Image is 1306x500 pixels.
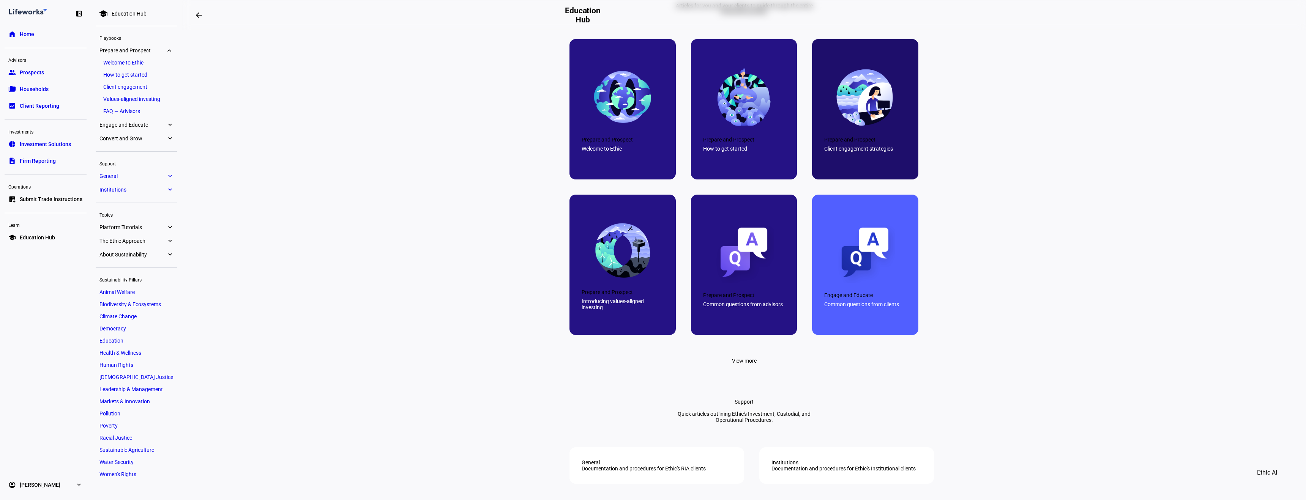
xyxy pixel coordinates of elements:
[99,82,173,92] a: Client engagement
[96,457,177,467] a: Water Security
[592,67,653,127] img: 67c0a1a41fd1db2665af57fe_663e60d4891242c5d6cd469c_final-earth.png
[5,126,87,137] div: Investments
[771,465,916,472] div: Documentation and procedures for Ethic's Institutional clients
[20,30,34,38] span: Home
[99,224,166,230] span: Platform Tutorials
[99,69,173,80] a: How to get started
[8,195,16,203] eth-mat-symbol: list_alt_add
[96,335,177,346] a: Education
[20,481,60,489] span: [PERSON_NAME]
[96,408,177,419] a: Pollution
[824,146,906,152] div: Client engagement strategies
[20,69,44,76] span: Prospects
[99,238,166,244] span: The Ethic Approach
[96,396,177,407] a: Markets & Innovation
[99,325,126,332] span: Democracy
[8,69,16,76] eth-mat-symbol: group
[96,184,177,195] a: Institutionsexpand_more
[20,195,82,203] span: Submit Trade Instructions
[99,423,118,429] span: Poverty
[771,459,798,465] div: Institutions
[824,137,906,143] div: Prepare and Prospect
[824,301,906,307] div: Common questions from clients
[714,67,774,127] img: 67c0a1a361bf038d2e293661_66d75062e6db20f9f8bea3a5_World%25203.png
[8,85,16,93] eth-mat-symbol: folder_copy
[582,459,600,465] div: General
[1246,464,1288,482] button: Ethic AI
[166,47,173,54] eth-mat-symbol: expand_more
[194,11,203,20] mat-icon: arrow_backwards
[703,292,785,298] div: Prepare and Prospect
[96,32,177,43] div: Playbooks
[96,158,177,168] div: Support
[99,57,173,68] a: Welcome to Ethic
[20,85,49,93] span: Households
[582,465,706,472] div: Documentation and procedures for Ethic's RIA clients
[99,435,132,441] span: Racial Justice
[5,153,87,168] a: descriptionFirm Reporting
[99,471,136,477] span: Women's Rights
[560,6,606,24] h2: Education Hub
[20,157,56,165] span: Firm Reporting
[835,223,895,283] img: 67c0a1a14fc8855d30016835_663e60d4891242c5d6cd46c1_QA-clients.png
[8,481,16,489] eth-mat-symbol: account_circle
[703,137,785,143] div: Prepare and Prospect
[99,135,166,142] span: Convert and Grow
[99,410,120,417] span: Pollution
[582,289,664,295] div: Prepare and Prospect
[5,54,87,65] div: Advisors
[703,146,785,152] div: How to get started
[8,30,16,38] eth-mat-symbol: home
[96,171,177,181] a: Generalexpand_more
[166,121,173,129] eth-mat-symbol: expand_more
[8,140,16,148] eth-mat-symbol: pie_chart
[96,299,177,310] a: Biodiversity & Ecosystems
[166,172,173,180] eth-mat-symbol: expand_more
[96,372,177,382] a: [DEMOGRAPHIC_DATA] Justice
[166,135,173,142] eth-mat-symbol: expand_more
[96,384,177,395] a: Leadership & Management
[96,209,177,220] div: Topics
[732,353,757,368] span: View more
[96,420,177,431] a: Poverty
[99,301,161,307] span: Biodiversity & Ecosystems
[20,234,55,241] span: Education Hub
[96,445,177,455] a: Sustainable Agriculture
[166,186,173,193] eth-mat-symbol: expand_more
[99,459,134,465] span: Water Security
[824,292,906,298] div: Engage and Educate
[8,234,16,241] eth-mat-symbol: school
[166,223,173,231] eth-mat-symbol: expand_more
[5,219,87,230] div: Learn
[99,289,135,295] span: Animal Welfare
[99,398,150,404] span: Markets & Innovation
[99,374,173,380] span: [DEMOGRAPHIC_DATA] Justice
[8,102,16,110] eth-mat-symbol: bid_landscape
[99,313,137,319] span: Climate Change
[5,82,87,97] a: folder_copyHouseholds
[5,181,87,192] div: Operations
[99,47,166,53] span: Prepare and Prospect
[96,347,177,358] a: Health & Wellness
[99,386,163,392] span: Leadership & Management
[582,137,664,143] div: Prepare and Prospect
[99,447,154,453] span: Sustainable Agriculture
[99,106,173,116] a: FAQ — Advisors
[99,173,166,179] span: General
[99,252,166,258] span: About Sustainability
[723,353,766,368] button: View more
[96,311,177,322] a: Climate Change
[166,237,173,245] eth-mat-symbol: expand_more
[835,67,895,127] img: 67c0a1a3dd398c4549a83ca6_663e60d4891242c5d6cd46be_final-office.png
[20,140,71,148] span: Investment Solutions
[75,481,83,489] eth-mat-symbol: expand_more
[99,362,133,368] span: Human Rights
[96,432,177,443] a: Racial Justice
[99,350,141,356] span: Health & Wellness
[96,323,177,334] a: Democracy
[96,274,177,285] div: Sustainability Pillars
[96,360,177,370] a: Human Rights
[96,469,177,480] a: Women's Rights
[20,102,59,110] span: Client Reporting
[5,137,87,152] a: pie_chartInvestment Solutions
